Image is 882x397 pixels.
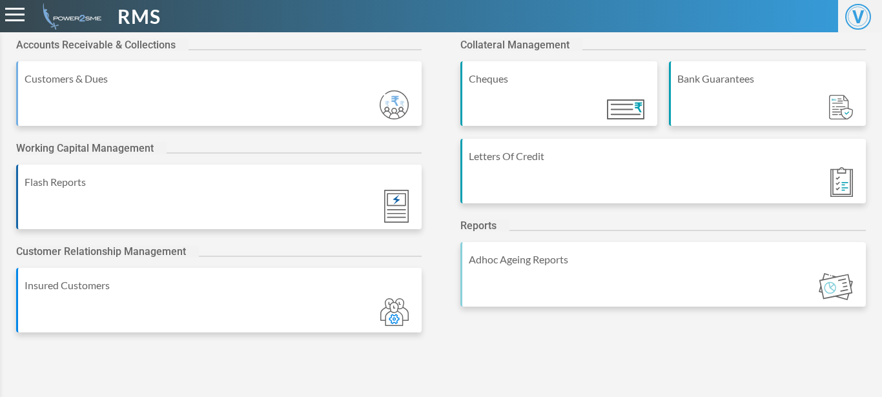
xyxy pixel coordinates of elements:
[37,3,101,30] img: admin
[830,167,853,197] img: Module_ic
[460,242,866,320] a: Adhoc Ageing Reports Module_ic
[16,142,167,154] h2: Working Capital Management
[469,71,651,87] div: Cheques
[16,61,422,139] a: Customers & Dues Module_ic
[460,39,582,51] h2: Collateral Management
[469,148,859,164] div: Letters Of Credit
[677,71,859,87] div: Bank Guarantees
[380,298,409,326] img: Module_ic
[16,165,422,242] a: Flash Reports Module_ic
[460,61,657,139] a: Cheques Module_ic
[384,190,409,223] img: Module_ic
[25,71,415,87] div: Customers & Dues
[669,61,866,139] a: Bank Guarantees Module_ic
[469,252,859,267] div: Adhoc Ageing Reports
[829,95,853,120] img: Module_ic
[25,278,415,293] div: Insured Customers
[380,90,409,119] img: Module_ic
[819,273,853,300] img: Module_ic
[16,268,422,345] a: Insured Customers Module_ic
[460,139,866,216] a: Letters Of Credit Module_ic
[25,174,415,190] div: Flash Reports
[607,99,644,119] img: Module_ic
[460,219,509,232] h2: Reports
[118,2,161,31] span: RMS
[16,39,189,51] h2: Accounts Receivable & Collections
[16,245,199,258] h2: Customer Relationship Management
[845,4,871,30] span: V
